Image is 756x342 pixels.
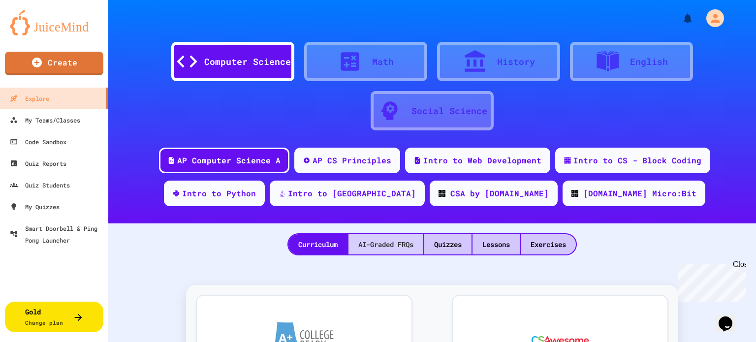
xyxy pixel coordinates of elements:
div: Smart Doorbell & Ping Pong Launcher [10,222,104,246]
div: Code Sandbox [10,136,66,148]
iframe: chat widget [674,260,746,302]
div: English [630,55,668,68]
div: My Account [696,7,726,30]
div: Exercises [521,234,576,254]
iframe: chat widget [715,303,746,332]
div: Quiz Students [10,179,70,191]
div: Chat with us now!Close [4,4,68,62]
div: Curriculum [288,234,347,254]
div: Quizzes [424,234,472,254]
img: CODE_logo_RGB.png [571,190,578,197]
div: CSA by [DOMAIN_NAME] [450,187,549,199]
div: AP Computer Science A [177,155,281,166]
div: Intro to CS - Block Coding [573,155,701,166]
div: Explore [10,93,49,104]
div: My Notifications [663,10,696,27]
div: [DOMAIN_NAME] Micro:Bit [583,187,696,199]
div: Intro to Web Development [423,155,541,166]
div: Computer Science [204,55,291,68]
a: Create [5,52,103,75]
div: Social Science [411,104,487,118]
div: My Teams/Classes [10,114,80,126]
div: AI-Graded FRQs [348,234,423,254]
div: AP CS Principles [313,155,391,166]
div: Lessons [472,234,520,254]
div: Intro to [GEOGRAPHIC_DATA] [288,187,416,199]
span: Change plan [25,319,63,326]
button: GoldChange plan [5,302,103,332]
img: logo-orange.svg [10,10,98,35]
div: Intro to Python [182,187,256,199]
img: CODE_logo_RGB.png [439,190,445,197]
div: Gold [25,307,63,327]
div: My Quizzes [10,201,60,213]
div: Math [372,55,394,68]
div: History [497,55,535,68]
div: Quiz Reports [10,157,66,169]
